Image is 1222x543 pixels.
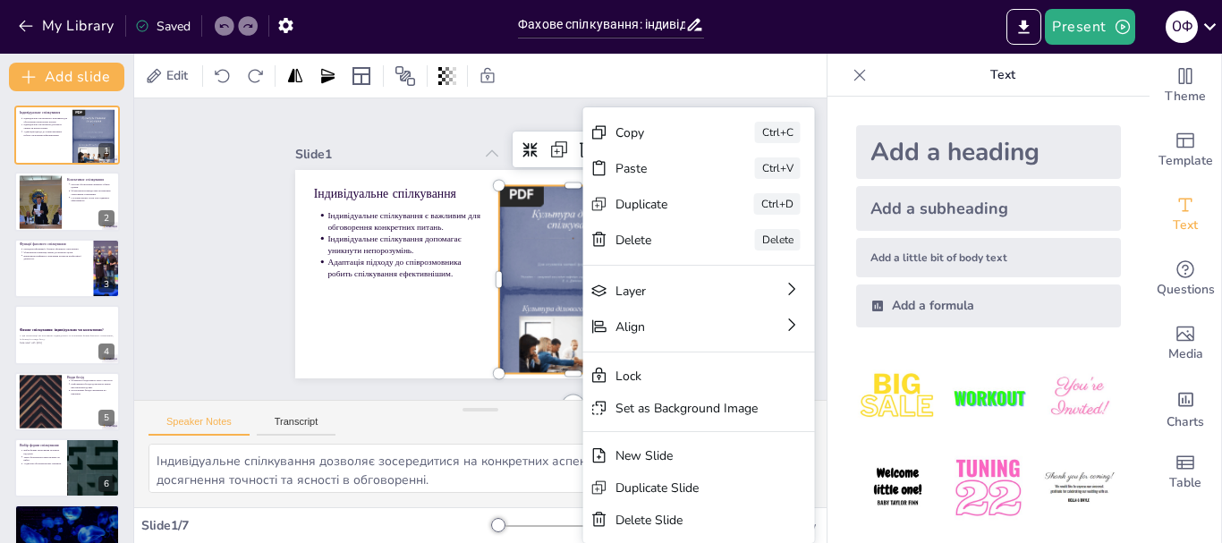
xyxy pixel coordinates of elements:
div: 4 [98,344,115,360]
p: Переваги та недоліки [20,507,115,513]
div: Add images, graphics, shapes or video [1150,311,1221,376]
p: Адаптація підходу до співрозмовника робить спілкування ефективнішим. [23,130,67,136]
p: Слухання різних точок зору підвищує ефективність. [71,195,115,201]
div: Add a table [1150,440,1221,505]
p: Індивідуальне спілкування є важливим для обговорення конкретних питань. [23,117,67,123]
p: Важливо враховувати переваги та недоліки. [23,518,115,522]
span: Theme [1165,87,1206,106]
button: Speaker Notes [149,416,250,436]
div: Change the overall theme [1150,54,1221,118]
img: 5.jpeg [946,446,1030,530]
div: Get real-time input from your audience [1150,247,1221,311]
img: 6.jpeg [1038,446,1121,530]
button: Present [1045,9,1134,45]
div: О Ф [1166,11,1198,43]
p: Індивідуальне спілкування є важливим для обговорення конкретних питань. [356,139,500,235]
div: 3 [98,276,115,293]
p: У цій презентації ми розглянемо індивідуальні та колективні форми фахового спілкування, їх функці... [20,335,115,341]
span: Media [1168,344,1203,364]
div: 2 [14,172,120,231]
p: Text [874,54,1132,97]
div: Copy [718,361,804,420]
p: Групові обговорення сприяють обміну ідеями. [71,182,115,189]
div: Add charts and graphs [1150,376,1221,440]
div: 5 [14,372,120,431]
div: Slide 1 / 7 [141,517,491,534]
p: Тема обговорення також впливає на вибір. [23,455,62,462]
p: Формування команди через колективне спілкування є важливим. [71,189,115,195]
div: Add a little bit of body text [856,238,1121,277]
div: 5 [98,410,115,426]
img: 1.jpeg [856,356,939,439]
div: 2 [98,210,115,226]
p: Індивідуальне спілкування допомагає уникнути непорозумінь. [23,123,67,130]
img: 3.jpeg [1038,356,1121,439]
p: Generated with [URL] [20,341,115,344]
p: Колективне спілкування [67,176,115,182]
p: Види бесід [67,374,115,379]
button: My Library [13,12,122,40]
p: Колективне спілкування сприяє обміну думками. [23,514,115,518]
div: Slide 1 [363,67,525,170]
button: Export to PowerPoint [1006,9,1041,45]
p: Індивідуальне спілкування [20,110,67,115]
p: Вирішення конфліктів є важливим аспектом професійної діяльності. [23,254,88,260]
p: Вибір форми спілкування [20,443,62,448]
span: Edit [163,67,191,84]
div: 4 [14,305,120,364]
button: Transcript [257,416,336,436]
span: Charts [1167,412,1204,432]
div: Add a heading [856,125,1121,179]
div: Add a subheading [856,186,1121,231]
span: Table [1169,473,1201,493]
p: Неформальні бесіди дозволяють вільно висловлювати думки. [71,382,115,388]
textarea: Індивідуальне спілкування дозволяє зосередитися на конкретних аспектах теми, що є важливим для до... [149,444,812,493]
button: Add slide [9,63,124,91]
div: Add text boxes [1150,182,1221,247]
div: 1 [98,143,115,159]
p: Функції фахового спілкування [20,242,89,247]
div: 22 % [681,517,724,534]
div: 1 [14,106,120,165]
img: 2.jpeg [946,356,1030,439]
p: Індивідуальне спілкування [360,110,513,208]
p: Передача інформації є базовою функцією спілкування. [23,247,88,250]
input: Insert title [518,12,685,38]
p: Вибір форми спілкування залежить від цілей. [23,449,62,455]
span: Template [1158,151,1213,171]
p: Формування співпраці сприяє досягненню цілей. [23,250,88,254]
span: Text [1173,216,1198,235]
div: Add a formula [856,284,1121,327]
div: 6 [14,438,120,497]
p: Індивідуальне спілкування допомагає уникнути непорозумінь. [344,158,488,255]
div: 6 [98,476,115,492]
div: Layout [347,62,376,90]
p: Аудиторія обговорення має значення. [23,462,62,465]
div: Add ready made slides [1150,118,1221,182]
p: Формальні бесіди мають чітку структуру. [71,378,115,382]
span: Single View [754,519,816,533]
strong: Фахове спілкування: індивідуально чи колективно? [20,327,104,332]
p: Інструктивні бесіди спрямовані на навчання. [71,388,115,395]
div: Saved [135,18,191,35]
span: Questions [1157,280,1215,300]
span: Position [395,65,416,87]
p: Адаптація підходу до співрозмовника робить спілкування ефективнішим. [333,179,477,276]
img: 4.jpeg [856,446,939,530]
button: О Ф [1166,9,1198,45]
p: Індивідуальне спілкування має глибше розуміння теми. [23,512,115,515]
div: 3 [14,239,120,298]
